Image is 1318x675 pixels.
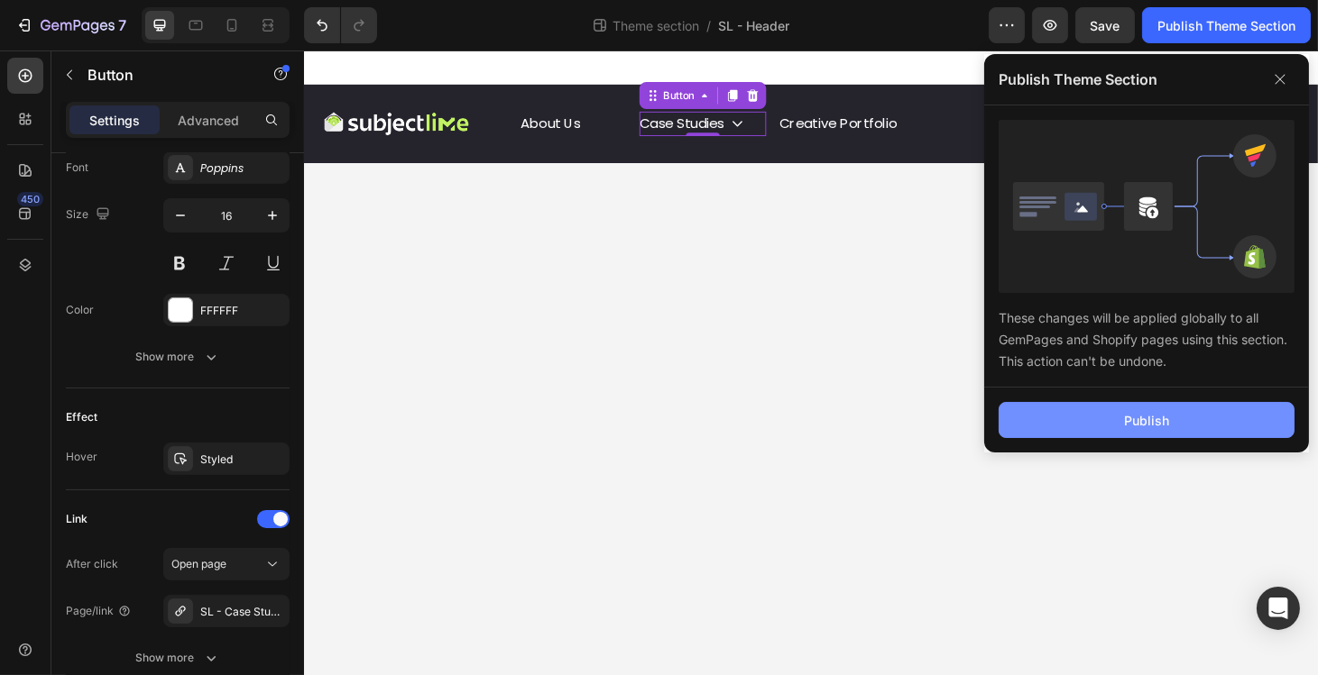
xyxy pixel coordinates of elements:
[66,511,88,527] div: Link
[200,452,285,468] div: Styled
[66,449,97,465] div: Hover
[66,603,132,619] div: Page/link
[718,16,789,35] span: SL - Header
[1142,7,1311,43] button: Publish Theme Section
[66,302,94,318] div: Color
[66,203,114,227] div: Size
[200,604,285,620] div: SL - Case Studies - Bridge Page
[66,556,118,572] div: After click
[89,111,140,130] p: Settings
[999,68,1157,90] p: Publish Theme Section
[924,65,1002,91] p: Book a Call
[66,642,290,674] button: Show more
[999,402,1295,438] button: Publish
[66,409,97,425] div: Effect
[66,160,88,176] div: Font
[136,348,220,366] div: Show more
[163,548,290,580] button: Open page
[88,64,241,86] p: Button
[66,341,290,373] button: Show more
[118,14,126,36] p: 7
[304,50,1318,675] iframe: Design area
[304,7,377,43] div: Undo/Redo
[7,7,134,43] button: 7
[1124,411,1169,430] div: Publish
[1091,18,1120,33] span: Save
[171,557,226,570] span: Open page
[1157,16,1295,35] div: Publish Theme Section
[609,16,703,35] span: Theme section
[358,65,448,91] p: Case Studies
[178,111,239,130] p: Advanced
[17,192,43,206] div: 450
[380,40,420,56] div: Button
[902,54,1024,102] a: Book a Call
[706,16,711,35] span: /
[1075,7,1135,43] button: Save
[999,293,1295,372] div: These changes will be applied globally to all GemPages and Shopify pages using this section. This...
[1257,587,1300,630] div: Open Intercom Messenger
[136,649,220,667] div: Show more
[508,65,633,91] button: <p>Creative Portfolio</p>
[200,160,285,177] div: Poppins
[508,65,633,91] p: Creative Portfolio
[200,303,285,319] div: FFFFFF
[358,65,470,91] a: Case Studies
